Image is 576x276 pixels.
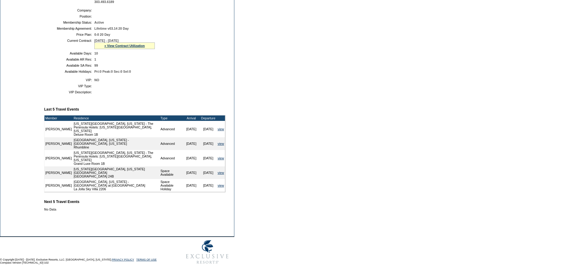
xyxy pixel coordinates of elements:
[218,171,224,175] a: view
[47,21,92,24] td: Membership Status:
[44,200,80,204] b: Next 5 Travel Events
[47,84,92,88] td: VIP Type:
[94,78,99,82] span: NO
[160,150,183,166] td: Advanced
[94,52,98,55] span: 10
[183,179,200,192] td: [DATE]
[94,58,96,61] span: 1
[94,64,98,67] span: 99
[200,121,217,137] td: [DATE]
[44,166,73,179] td: [PERSON_NAME]
[47,58,92,61] td: Available AR Res:
[44,137,73,150] td: [PERSON_NAME]
[94,39,119,42] span: [DATE] - [DATE]
[104,44,145,48] a: » View Contract Utilization
[73,166,160,179] td: [US_STATE][GEOGRAPHIC_DATA], [US_STATE][GEOGRAPHIC_DATA] [GEOGRAPHIC_DATA] 24B
[183,115,200,121] td: Arrival
[112,258,134,261] a: PRIVACY POLICY
[218,156,224,160] a: view
[160,166,183,179] td: Space Available
[200,115,217,121] td: Departure
[47,15,92,18] td: Position:
[73,115,160,121] td: Residence
[73,137,160,150] td: [GEOGRAPHIC_DATA], [US_STATE] - [GEOGRAPHIC_DATA], [US_STATE] Rhumbline
[94,33,110,36] span: 0-0 20 Day
[47,27,92,30] td: Membership Agreement:
[94,27,129,30] span: Lifetime v03.14 20 Day
[160,137,183,150] td: Advanced
[218,184,224,187] a: view
[183,166,200,179] td: [DATE]
[200,137,217,150] td: [DATE]
[44,107,79,111] b: Last 5 Travel Events
[160,179,183,192] td: Space Available Holiday
[47,64,92,67] td: Available SA Res:
[218,127,224,131] a: view
[44,121,73,137] td: [PERSON_NAME]
[44,150,73,166] td: [PERSON_NAME]
[47,33,92,36] td: Price Plan:
[44,208,230,211] div: No Data
[47,78,92,82] td: VIP:
[183,137,200,150] td: [DATE]
[73,179,160,192] td: [GEOGRAPHIC_DATA], [US_STATE] - [GEOGRAPHIC_DATA] at [GEOGRAPHIC_DATA] La Jolla Sky Villa 2206
[73,150,160,166] td: [US_STATE][GEOGRAPHIC_DATA], [US_STATE] - The Peninsula Hotels: [US_STATE][GEOGRAPHIC_DATA], [US_...
[183,150,200,166] td: [DATE]
[44,179,73,192] td: [PERSON_NAME]
[183,121,200,137] td: [DATE]
[47,70,92,73] td: Available Holidays:
[160,115,183,121] td: Type
[47,52,92,55] td: Available Days:
[160,121,183,137] td: Advanced
[218,142,224,145] a: view
[200,150,217,166] td: [DATE]
[200,179,217,192] td: [DATE]
[200,166,217,179] td: [DATE]
[47,8,92,12] td: Company:
[136,258,157,261] a: TERMS OF USE
[47,39,92,49] td: Current Contract:
[94,21,104,24] span: Active
[47,90,92,94] td: VIP Description:
[94,70,131,73] span: Pri:0 Peak:0 Sec:0 Sel:0
[180,237,234,267] img: Exclusive Resorts
[44,115,73,121] td: Member
[73,121,160,137] td: [US_STATE][GEOGRAPHIC_DATA], [US_STATE] - The Peninsula Hotels: [US_STATE][GEOGRAPHIC_DATA], [US_...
